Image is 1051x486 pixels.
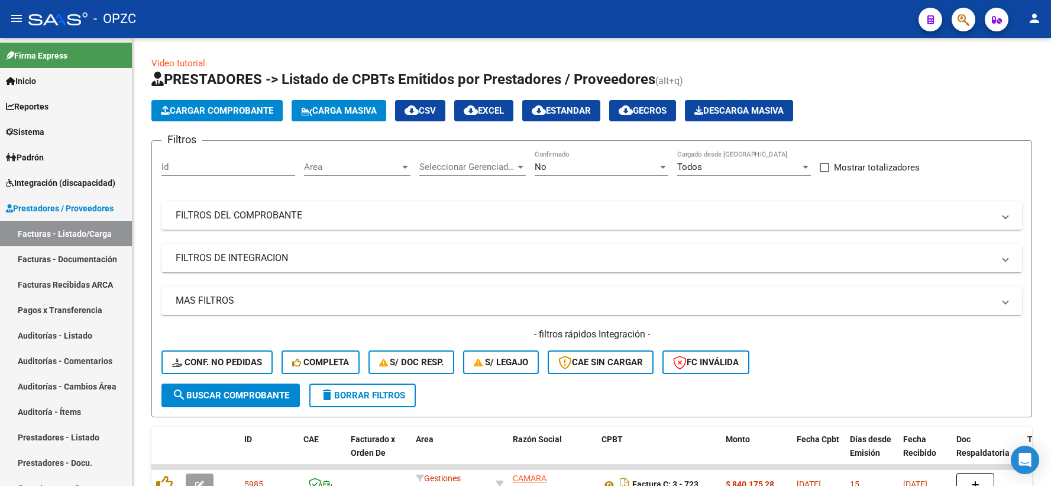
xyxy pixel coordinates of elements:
[405,105,436,116] span: CSV
[721,427,792,479] datatable-header-cell: Monto
[508,427,597,479] datatable-header-cell: Razón Social
[368,350,455,374] button: S/ Doc Resp.
[93,6,136,32] span: - OPZC
[320,390,405,401] span: Borrar Filtros
[151,100,283,121] button: Cargar Comprobante
[673,357,739,368] span: FC Inválida
[834,160,920,175] span: Mostrar totalizadores
[513,434,562,444] span: Razón Social
[292,357,349,368] span: Completa
[176,209,994,222] mat-panel-title: FILTROS DEL COMPROBANTE
[464,105,504,116] span: EXCEL
[903,434,936,458] span: Fecha Recibido
[161,328,1022,341] h4: - filtros rápidos Integración -
[685,100,793,121] app-download-masive: Descarga masiva de comprobantes (adjuntos)
[6,151,44,164] span: Padrón
[172,388,186,402] mat-icon: search
[309,384,416,407] button: Borrar Filtros
[532,103,546,117] mat-icon: cloud_download
[845,427,898,479] datatable-header-cell: Días desde Emisión
[303,434,319,444] span: CAE
[792,427,845,479] datatable-header-cell: Fecha Cpbt
[161,131,202,148] h3: Filtros
[172,390,289,401] span: Buscar Comprobante
[351,434,395,458] span: Facturado x Orden De
[532,105,591,116] span: Estandar
[395,100,445,121] button: CSV
[405,103,419,117] mat-icon: cloud_download
[850,434,891,458] span: Días desde Emisión
[6,100,48,113] span: Reportes
[956,434,1010,458] span: Doc Respaldatoria
[464,103,478,117] mat-icon: cloud_download
[161,201,1022,230] mat-expansion-panel-header: FILTROS DEL COMPROBANTE
[694,105,784,116] span: Descarga Masiva
[416,434,434,444] span: Area
[522,100,600,121] button: Estandar
[463,350,539,374] button: S/ legajo
[685,100,793,121] button: Descarga Masiva
[619,105,667,116] span: Gecros
[320,388,334,402] mat-icon: delete
[304,162,400,172] span: Area
[240,427,299,479] datatable-header-cell: ID
[548,350,654,374] button: CAE SIN CARGAR
[419,162,515,172] span: Seleccionar Gerenciador
[6,49,67,62] span: Firma Express
[677,162,702,172] span: Todos
[726,434,750,444] span: Monto
[6,125,44,139] span: Sistema
[558,357,643,368] span: CAE SIN CARGAR
[379,357,444,368] span: S/ Doc Resp.
[1011,446,1039,474] div: Open Intercom Messenger
[602,434,623,444] span: CPBT
[797,434,839,444] span: Fecha Cpbt
[292,100,386,121] button: Carga Masiva
[301,105,377,116] span: Carga Masiva
[474,357,528,368] span: S/ legajo
[282,350,360,374] button: Completa
[176,252,994,265] mat-panel-title: FILTROS DE INTEGRACION
[161,384,300,407] button: Buscar Comprobante
[299,427,346,479] datatable-header-cell: CAE
[655,75,683,86] span: (alt+q)
[662,350,749,374] button: FC Inválida
[898,427,952,479] datatable-header-cell: Fecha Recibido
[161,105,273,116] span: Cargar Comprobante
[161,244,1022,272] mat-expansion-panel-header: FILTROS DE INTEGRACION
[952,427,1023,479] datatable-header-cell: Doc Respaldatoria
[244,434,252,444] span: ID
[619,103,633,117] mat-icon: cloud_download
[1027,11,1042,25] mat-icon: person
[6,75,36,88] span: Inicio
[609,100,676,121] button: Gecros
[172,357,262,368] span: Conf. no pedidas
[161,287,1022,315] mat-expansion-panel-header: MAS FILTROS
[411,427,491,479] datatable-header-cell: Area
[176,294,994,307] mat-panel-title: MAS FILTROS
[151,71,655,88] span: PRESTADORES -> Listado de CPBTs Emitidos por Prestadores / Proveedores
[6,176,115,189] span: Integración (discapacidad)
[454,100,513,121] button: EXCEL
[151,58,205,69] a: Video tutorial
[6,202,114,215] span: Prestadores / Proveedores
[597,427,721,479] datatable-header-cell: CPBT
[346,427,411,479] datatable-header-cell: Facturado x Orden De
[9,11,24,25] mat-icon: menu
[161,350,273,374] button: Conf. no pedidas
[535,162,546,172] span: No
